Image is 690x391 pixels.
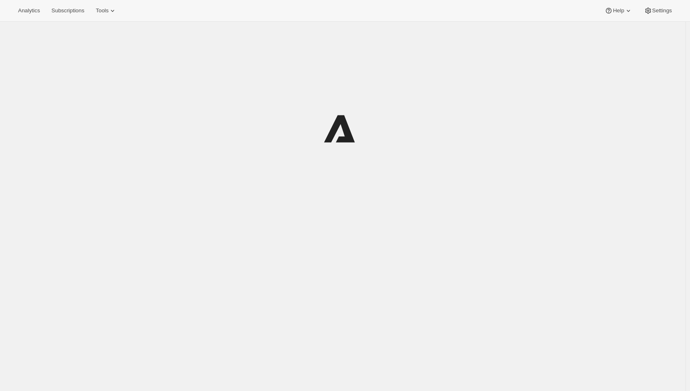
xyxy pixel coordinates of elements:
span: Settings [652,7,672,14]
button: Analytics [13,5,45,16]
button: Subscriptions [46,5,89,16]
span: Help [613,7,624,14]
button: Tools [91,5,122,16]
span: Tools [96,7,108,14]
button: Settings [639,5,677,16]
span: Analytics [18,7,40,14]
span: Subscriptions [51,7,84,14]
button: Help [600,5,637,16]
